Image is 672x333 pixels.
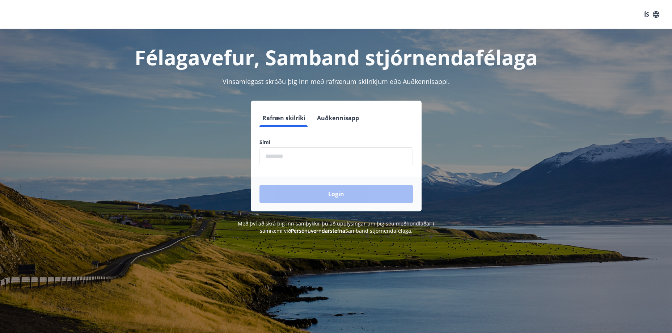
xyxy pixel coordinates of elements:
label: Sími [259,139,413,146]
button: ÍS [640,8,663,21]
button: Auðkennisapp [314,109,362,127]
a: Persónuverndarstefna [291,227,345,234]
span: Vinsamlegast skráðu þig inn með rafrænum skilríkjum eða Auðkennisappi. [223,77,450,86]
span: Með því að skrá þig inn samþykkir þú að upplýsingar um þig séu meðhöndlaðar í samræmi við Samband... [238,220,434,234]
button: Rafræn skilríki [259,109,308,127]
h1: Félagavefur, Samband stjórnendafélaga [84,43,588,71]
